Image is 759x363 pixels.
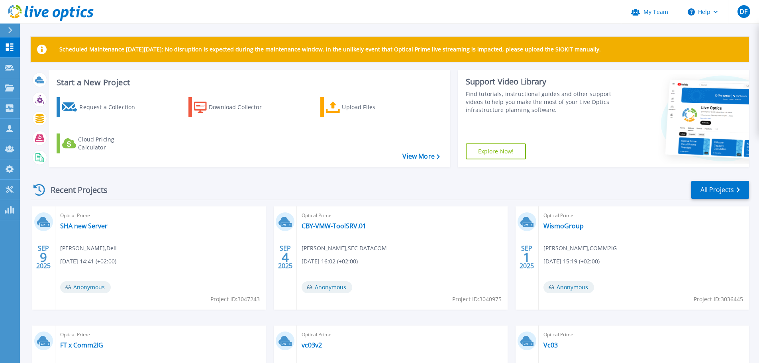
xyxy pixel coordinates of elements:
[543,211,744,220] span: Optical Prime
[543,222,584,230] a: WismoGroup
[466,77,614,87] div: Support Video Library
[60,341,103,349] a: FT x Comm2IG
[302,341,322,349] a: vc03v2
[57,133,145,153] a: Cloud Pricing Calculator
[60,330,261,339] span: Optical Prime
[739,8,747,15] span: DF
[60,281,111,293] span: Anonymous
[519,243,534,272] div: SEP 2025
[543,330,744,339] span: Optical Prime
[466,90,614,114] div: Find tutorials, instructional guides and other support videos to help you make the most of your L...
[57,97,145,117] a: Request a Collection
[320,97,409,117] a: Upload Files
[78,135,142,151] div: Cloud Pricing Calculator
[302,281,352,293] span: Anonymous
[36,243,51,272] div: SEP 2025
[31,180,118,200] div: Recent Projects
[342,99,406,115] div: Upload Files
[523,254,530,261] span: 1
[402,153,439,160] a: View More
[210,295,260,304] span: Project ID: 3047243
[543,244,617,253] span: [PERSON_NAME] , COMM2IG
[59,46,601,53] p: Scheduled Maintenance [DATE][DATE]: No disruption is expected during the maintenance window. In t...
[691,181,749,199] a: All Projects
[60,244,117,253] span: [PERSON_NAME] , Dell
[209,99,273,115] div: Download Collector
[543,257,600,266] span: [DATE] 15:19 (+02:00)
[60,222,108,230] a: SHA new Server
[452,295,502,304] span: Project ID: 3040975
[302,211,502,220] span: Optical Prime
[543,341,558,349] a: Vc03
[302,257,358,266] span: [DATE] 16:02 (+02:00)
[466,143,526,159] a: Explore Now!
[40,254,47,261] span: 9
[60,211,261,220] span: Optical Prime
[302,330,502,339] span: Optical Prime
[60,257,116,266] span: [DATE] 14:41 (+02:00)
[302,244,387,253] span: [PERSON_NAME] , SEC DATACOM
[302,222,366,230] a: CBY-VMW-ToolSRV.01
[188,97,277,117] a: Download Collector
[282,254,289,261] span: 4
[57,78,439,87] h3: Start a New Project
[543,281,594,293] span: Anonymous
[79,99,143,115] div: Request a Collection
[694,295,743,304] span: Project ID: 3036445
[278,243,293,272] div: SEP 2025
